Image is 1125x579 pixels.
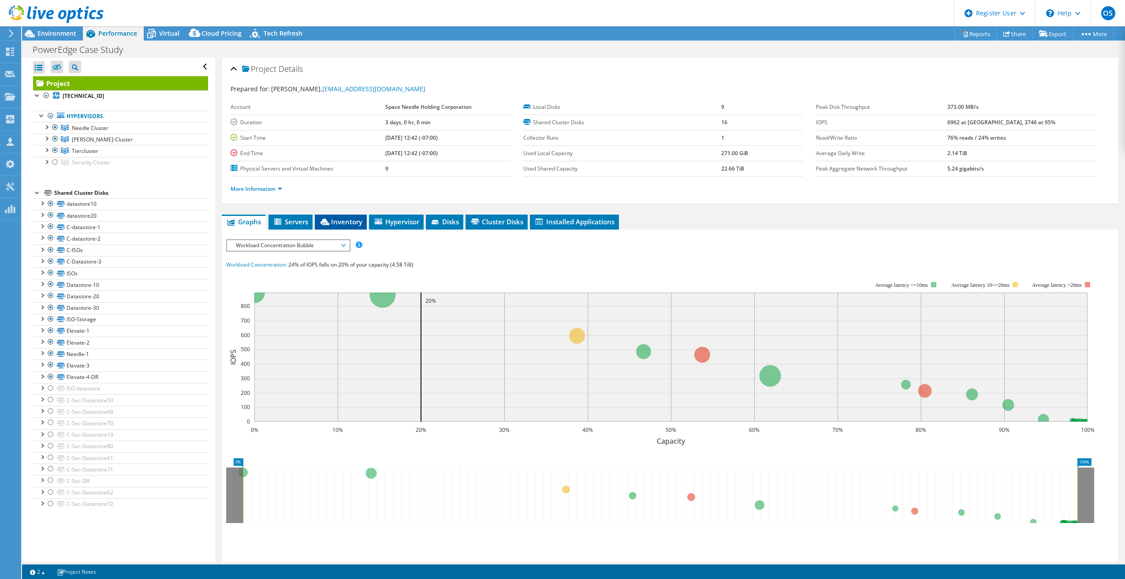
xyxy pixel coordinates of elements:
span: Project [242,65,276,74]
text: 100 [241,403,250,411]
label: IOPS [816,118,947,127]
text: 700 [241,317,250,324]
b: [DATE] 12:42 (-07:00) [385,134,438,141]
text: 600 [241,331,250,339]
text: 0% [250,426,258,434]
a: Taylor-Cluster [33,134,208,145]
label: Local Disks [523,103,721,111]
span: OS [1101,6,1115,20]
a: ISO datastore [33,383,208,394]
b: [DATE] 12:42 (-07:00) [385,149,438,157]
a: Hypervisors [33,111,208,122]
span: [PERSON_NAME]-Cluster [72,136,133,143]
a: C-Sec-Datastore71 [33,464,208,475]
text: 10% [332,426,343,434]
text: 20% [416,426,426,434]
a: C-ISOs [33,245,208,256]
span: Virtual [159,29,179,37]
text: 60% [749,426,760,434]
a: Project [33,76,208,90]
a: [EMAIL_ADDRESS][DOMAIN_NAME] [322,85,425,93]
label: Used Local Capacity [523,149,721,158]
a: C-Sec-DR [33,475,208,486]
b: 22.66 TiB [721,165,744,172]
text: 100% [1080,426,1094,434]
a: Reports [955,27,997,41]
span: Workload Concentration Bubble [231,240,345,251]
a: Share [997,27,1033,41]
span: Performance [98,29,137,37]
text: 90% [999,426,1010,434]
b: 9 [385,165,388,172]
b: 2.14 TiB [947,149,967,157]
text: 30% [499,426,510,434]
a: C-datastore-2 [33,233,208,244]
text: 800 [241,302,250,310]
a: C-Sec-Datastore80 [33,441,208,452]
a: C-Datastore-3 [33,256,208,267]
span: Security Cluster [72,159,111,166]
a: C-Sec-Datastore62 [33,487,208,498]
a: C-Sec-Datastore70 [33,417,208,429]
b: [TECHNICAL_ID] [63,92,104,100]
a: C-Sec-Datastore10 [33,429,208,441]
b: 1 [721,134,724,141]
a: Elevate-1 [33,325,208,337]
a: More Information [231,185,282,193]
label: Prepared for: [231,85,270,93]
span: Needle Cluster [72,124,108,132]
text: 300 [241,375,250,382]
b: 271.00 GiB [721,149,748,157]
label: Shared Cluster Disks [523,118,721,127]
b: Space Needle Holding Corporation [385,103,472,111]
a: 2 [24,566,51,577]
span: Hypervisor [373,217,419,226]
a: More [1073,27,1114,41]
span: Tech Refresh [264,29,302,37]
label: Account [231,103,385,111]
a: Datastore-10 [33,279,208,290]
b: 3 days, 0 hr, 0 min [385,119,431,126]
svg: \n [1046,9,1054,17]
span: Servers [273,217,308,226]
label: Read/Write Ratio [816,134,947,142]
span: Cluster Disks [470,217,523,226]
span: Disks [430,217,459,226]
span: Installed Applications [534,217,615,226]
label: Peak Disk Throughput [816,103,947,111]
b: 76% reads / 24% writes [947,134,1006,141]
span: Environment [37,29,76,37]
text: IOPS [228,349,238,365]
a: [TECHNICAL_ID] [33,90,208,102]
a: Security Cluster [33,157,208,168]
a: C-datastore-1 [33,221,208,233]
text: 400 [241,360,250,367]
a: C-Sec-Datastore61 [33,452,208,464]
span: 24% of IOPS falls on 20% of your capacity (4.58 TiB) [288,261,413,268]
b: 6962 at [GEOGRAPHIC_DATA], 3746 at 95% [947,119,1055,126]
a: Needle Cluster [33,122,208,134]
span: [PERSON_NAME], [271,85,425,93]
text: 500 [241,345,250,353]
b: 5.24 gigabits/s [947,165,984,172]
a: Export [1032,27,1073,41]
label: End Time [231,149,385,158]
b: 9 [721,103,724,111]
a: ISO-Storage [33,314,208,325]
span: Inventory [319,217,362,226]
label: Average Daily Write [816,149,947,158]
text: 80% [916,426,926,434]
span: Tiercluster [72,147,98,155]
a: C-Sec-Datastore60 [33,406,208,417]
a: ISOs [33,267,208,279]
text: 200 [241,389,250,397]
a: Needle-1 [33,348,208,360]
text: 20% [425,297,436,304]
div: Shared Cluster Disks [54,188,208,198]
span: Workload Concentration: [226,261,287,268]
label: Used Shared Capacity [523,164,721,173]
a: C-Sec-Datastore72 [33,498,208,510]
span: Cloud Pricing [201,29,242,37]
a: Elevate-2 [33,337,208,348]
span: Details [279,63,303,74]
